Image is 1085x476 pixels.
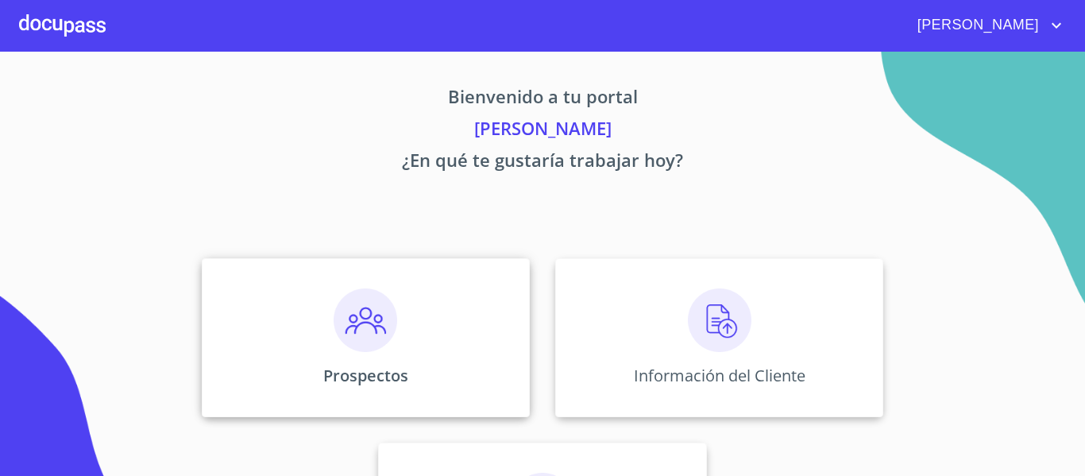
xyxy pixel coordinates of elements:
[905,13,1047,38] span: [PERSON_NAME]
[634,365,805,386] p: Información del Cliente
[53,147,1032,179] p: ¿En qué te gustaría trabajar hoy?
[334,288,397,352] img: prospectos.png
[53,83,1032,115] p: Bienvenido a tu portal
[688,288,751,352] img: carga.png
[323,365,408,386] p: Prospectos
[53,115,1032,147] p: [PERSON_NAME]
[905,13,1066,38] button: account of current user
